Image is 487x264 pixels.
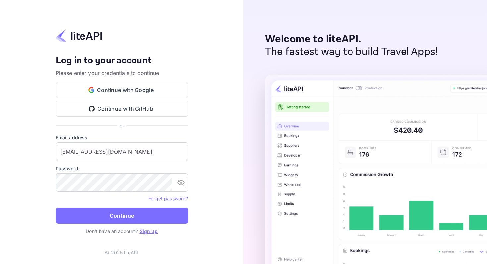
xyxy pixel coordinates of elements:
button: Continue with Google [56,82,188,98]
img: liteapi [56,29,102,42]
a: Forget password? [148,195,188,202]
button: toggle password visibility [174,176,188,189]
p: © 2025 liteAPI [105,249,138,256]
a: Sign up [140,228,158,234]
p: Don't have an account? [56,228,188,235]
input: Enter your email address [56,142,188,161]
p: Please enter your credentials to continue [56,69,188,77]
p: The fastest way to build Travel Apps! [265,46,438,58]
p: Welcome to liteAPI. [265,33,438,46]
p: or [120,122,124,129]
a: Forget password? [148,196,188,201]
button: Continue with GitHub [56,101,188,117]
button: Continue [56,208,188,224]
h4: Log in to your account [56,55,188,67]
label: Password [56,165,188,172]
label: Email address [56,134,188,141]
